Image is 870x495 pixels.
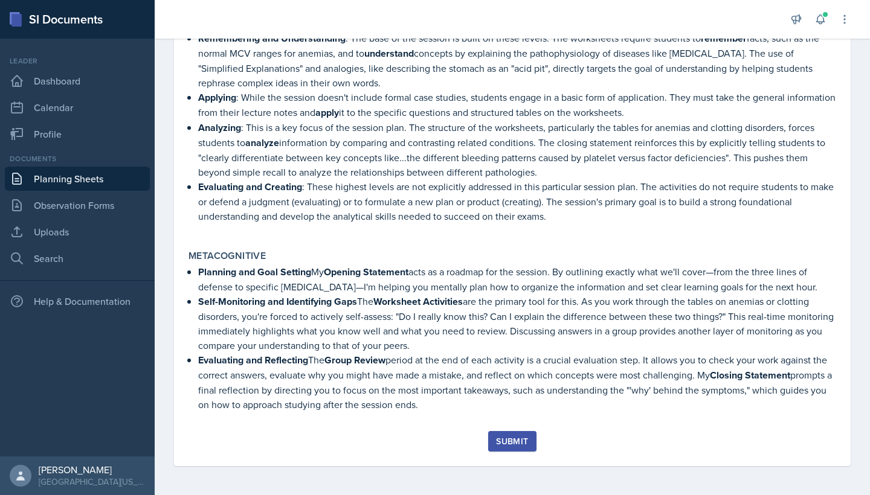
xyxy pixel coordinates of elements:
[198,120,836,179] p: : This is a key focus of the session plan. The structure of the worksheets, particularly the tabl...
[245,136,279,150] strong: analyze
[324,353,385,367] strong: Group Review
[39,476,145,488] div: [GEOGRAPHIC_DATA][US_STATE]
[198,31,836,90] p: : The base of the session is built on these levels. The worksheets require students to facts, suc...
[39,464,145,476] div: [PERSON_NAME]
[198,180,302,194] strong: Evaluating and Creating
[5,220,150,244] a: Uploads
[198,121,241,135] strong: Analyzing
[5,95,150,120] a: Calendar
[188,250,266,262] label: Metacognitive
[198,295,357,308] strong: Self-Monitoring and Identifying Gaps
[198,90,836,120] p: : While the session doesn't include formal case studies, students engage in a basic form of appli...
[5,193,150,217] a: Observation Forms
[5,69,150,93] a: Dashboard
[5,289,150,313] div: Help & Documentation
[373,295,463,308] strong: Worksheet Activities
[198,265,311,279] strong: Planning and Goal Setting
[710,368,790,382] strong: Closing Statement
[5,153,150,164] div: Documents
[488,431,536,452] button: Submit
[198,264,836,294] p: My acts as a roadmap for the session. By outlining exactly what we'll cover—from the three lines ...
[5,246,150,270] a: Search
[5,167,150,191] a: Planning Sheets
[198,353,308,367] strong: Evaluating and Reflecting
[5,56,150,66] div: Leader
[198,179,836,223] p: : These highest levels are not explicitly addressed in this particular session plan. The activiti...
[198,353,836,412] p: The period at the end of each activity is a crucial evaluation step. It allows you to check your ...
[324,265,408,279] strong: Opening Statement
[364,46,414,60] strong: understand
[315,106,339,120] strong: apply
[198,91,236,104] strong: Applying
[5,122,150,146] a: Profile
[496,436,528,446] div: Submit
[198,294,836,353] p: The are the primary tool for this. As you work through the tables on anemias or clotting disorder...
